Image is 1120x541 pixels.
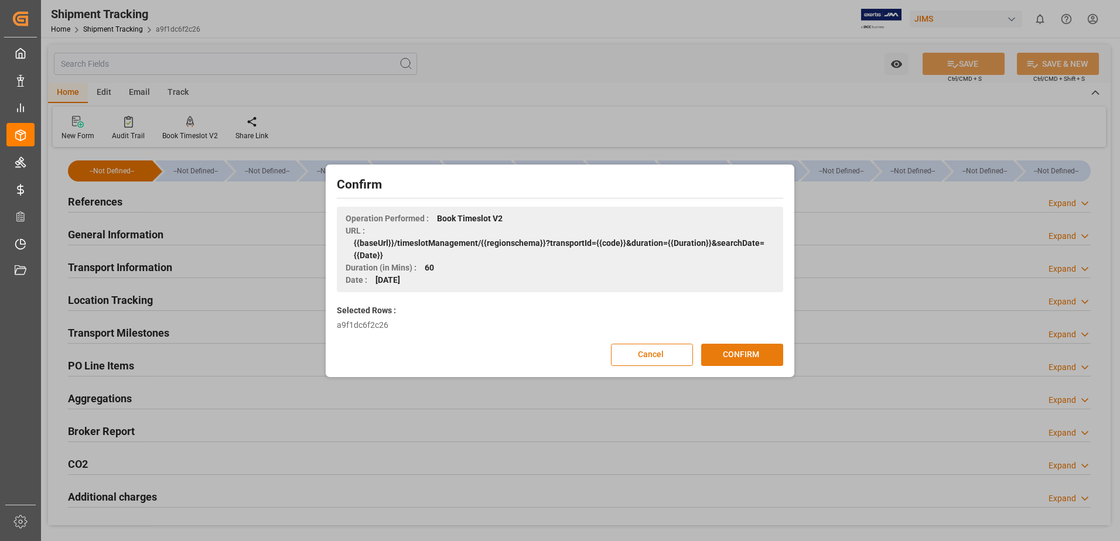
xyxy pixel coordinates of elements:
span: {{baseUrl}}/timeslotManagement/{{regionschema}}?transportId={{code}}&duration={{Duration}}&search... [354,237,774,262]
span: URL : [346,225,365,237]
span: Book Timeslot V2 [437,213,503,225]
h2: Confirm [337,176,783,194]
span: Operation Performed : [346,213,429,225]
span: [DATE] [375,274,400,286]
span: Date : [346,274,367,286]
button: CONFIRM [701,344,783,366]
button: Cancel [611,344,693,366]
span: Duration (in Mins) : [346,262,416,274]
div: a9f1dc6f2c26 [337,319,783,331]
label: Selected Rows : [337,304,396,317]
span: 60 [425,262,434,274]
